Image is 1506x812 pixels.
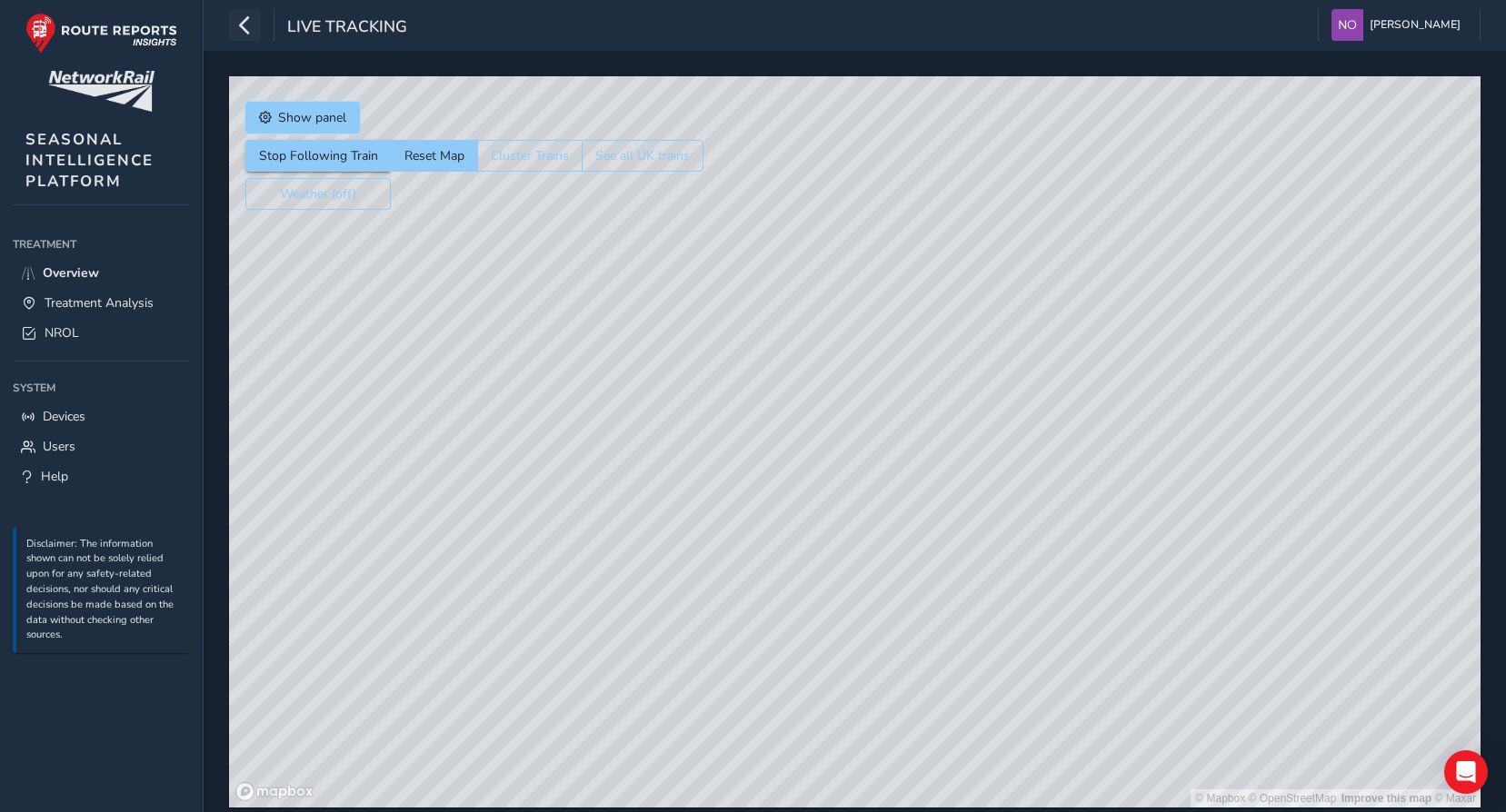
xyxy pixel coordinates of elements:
[1331,9,1467,41] button: [PERSON_NAME]
[13,231,190,258] div: Treatment
[48,71,155,112] img: customer logo
[25,13,177,54] img: rr logo
[13,401,190,431] a: Devices
[13,318,190,348] a: NROL
[1331,9,1363,41] img: diamond-layout
[582,140,703,172] button: See all UK trains
[245,102,360,134] button: Show panel
[13,374,190,401] div: System
[45,324,79,342] span: NROL
[245,178,391,210] button: Weather (off)
[43,438,75,455] span: Users
[1444,750,1488,794] div: Open Intercom Messenger
[43,408,85,425] span: Devices
[13,258,190,288] a: Overview
[391,140,477,172] button: Reset Map
[278,109,346,126] span: Show panel
[25,129,154,192] span: SEASONAL INTELLIGENCE PLATFORM
[1370,9,1461,41] span: [PERSON_NAME]
[477,140,582,172] button: Cluster Trains
[245,140,391,172] button: Stop Following Train
[287,15,407,41] span: Live Tracking
[43,264,99,282] span: Overview
[45,294,154,312] span: Treatment Analysis
[13,288,190,318] a: Treatment Analysis
[13,431,190,461] a: Users
[13,461,190,491] a: Help
[26,537,181,644] p: Disclaimer: The information shown can not be solely relied upon for any safety-related decisions,...
[41,468,68,485] span: Help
